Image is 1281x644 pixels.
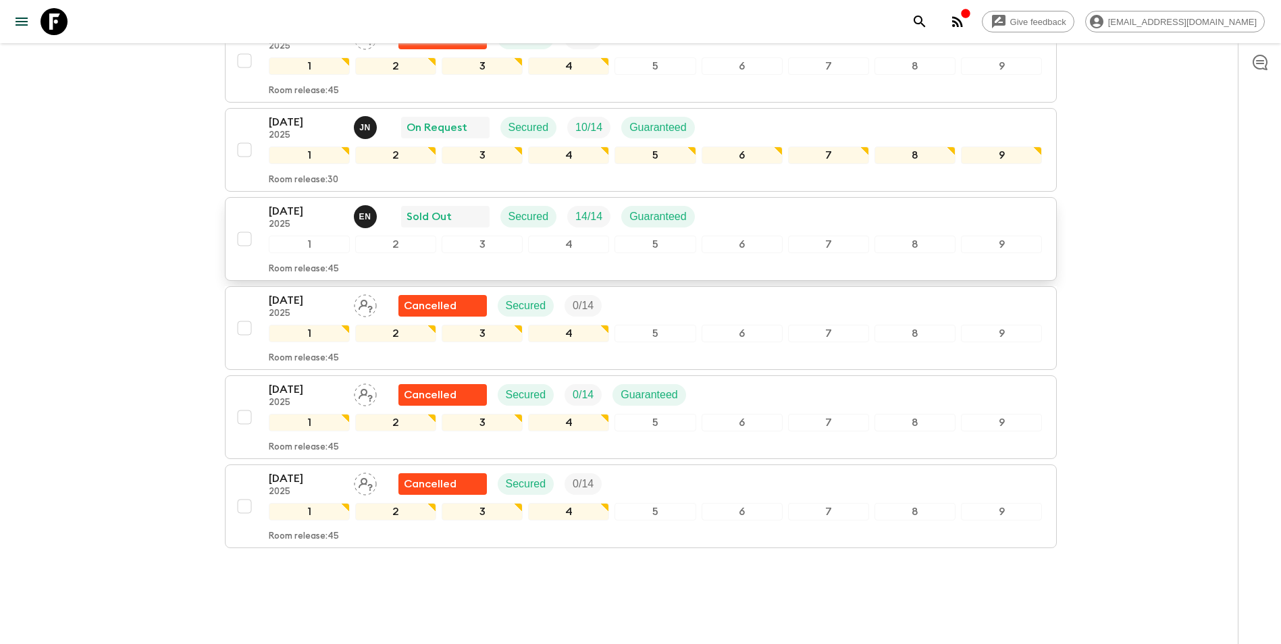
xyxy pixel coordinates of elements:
div: 3 [442,503,523,520]
div: 3 [442,414,523,431]
div: 6 [702,146,783,164]
div: 9 [961,236,1042,253]
div: 2 [355,236,436,253]
button: search adventures [906,8,933,35]
button: [DATE]2025Assign pack leaderFlash Pack cancellationSecuredTrip FillGuaranteed123456789Room releas... [225,375,1057,459]
p: Guaranteed [629,209,687,225]
div: Trip Fill [567,117,610,138]
div: 7 [788,503,869,520]
p: Secured [506,476,546,492]
p: [DATE] [269,114,343,130]
div: 4 [528,146,609,164]
p: Room release: 45 [269,442,339,453]
button: menu [8,8,35,35]
div: 5 [615,503,696,520]
button: [DATE]2025Assign pack leaderFlash Pack cancellationSecuredTrip Fill123456789Room release:45 [225,464,1057,548]
p: [DATE] [269,471,343,487]
div: 1 [269,146,350,164]
span: Janita Nurmi [354,120,380,131]
div: 2 [355,57,436,75]
p: [DATE] [269,203,343,219]
div: [EMAIL_ADDRESS][DOMAIN_NAME] [1085,11,1265,32]
div: Secured [500,206,557,227]
p: Secured [506,387,546,403]
div: 7 [788,57,869,75]
div: Secured [498,473,554,495]
div: Trip Fill [567,206,610,227]
div: 5 [615,57,696,75]
p: Secured [508,209,549,225]
div: 8 [874,146,956,164]
div: 2 [355,414,436,431]
p: 14 / 14 [575,209,602,225]
button: [DATE]2025Assign pack leaderFlash Pack cancellationSecuredTrip Fill123456789Room release:45 [225,19,1057,103]
p: Secured [506,298,546,314]
p: 0 / 14 [573,476,594,492]
p: Guaranteed [629,119,687,136]
div: 6 [702,503,783,520]
p: 2025 [269,308,343,319]
div: 7 [788,236,869,253]
div: 1 [269,414,350,431]
div: Trip Fill [565,473,602,495]
p: E N [359,211,371,222]
div: 5 [615,414,696,431]
div: 5 [615,325,696,342]
span: Give feedback [1003,17,1074,27]
div: 9 [961,325,1042,342]
button: JN [354,116,380,139]
div: Trip Fill [565,295,602,317]
div: 7 [788,414,869,431]
div: 6 [702,325,783,342]
p: 2025 [269,219,343,230]
div: 6 [702,57,783,75]
div: 7 [788,325,869,342]
div: 1 [269,236,350,253]
div: Secured [498,384,554,406]
p: Sold Out [407,209,452,225]
p: [DATE] [269,381,343,398]
div: 4 [528,57,609,75]
div: 5 [615,146,696,164]
div: 9 [961,503,1042,520]
div: Secured [500,117,557,138]
div: Flash Pack cancellation [398,473,487,495]
div: 4 [528,325,609,342]
p: Room release: 45 [269,353,339,364]
span: Assign pack leader [354,298,377,309]
div: Trip Fill [565,384,602,406]
div: 8 [874,414,956,431]
div: Flash Pack cancellation [398,384,487,406]
p: 2025 [269,398,343,408]
p: Room release: 30 [269,175,338,186]
p: Room release: 45 [269,531,339,542]
div: 4 [528,414,609,431]
div: 3 [442,146,523,164]
p: Room release: 45 [269,264,339,275]
div: Secured [498,295,554,317]
button: [DATE]2025Janita NurmiOn RequestSecuredTrip FillGuaranteed123456789Room release:30 [225,108,1057,192]
div: 5 [615,236,696,253]
div: 9 [961,57,1042,75]
div: 7 [788,146,869,164]
p: Room release: 45 [269,86,339,97]
div: 4 [528,236,609,253]
p: Cancelled [404,298,456,314]
button: EN [354,205,380,228]
span: Assign pack leader [354,477,377,487]
div: 8 [874,236,956,253]
div: 3 [442,325,523,342]
p: Guaranteed [621,387,678,403]
div: 2 [355,146,436,164]
p: 0 / 14 [573,298,594,314]
button: [DATE]2025Assign pack leaderFlash Pack cancellationSecuredTrip Fill123456789Room release:45 [225,286,1057,370]
div: 8 [874,57,956,75]
div: 2 [355,325,436,342]
div: 8 [874,325,956,342]
span: Estel Nikolaidi [354,209,380,220]
div: 1 [269,57,350,75]
div: 6 [702,236,783,253]
span: Assign pack leader [354,387,377,398]
a: Give feedback [982,11,1074,32]
div: 1 [269,325,350,342]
